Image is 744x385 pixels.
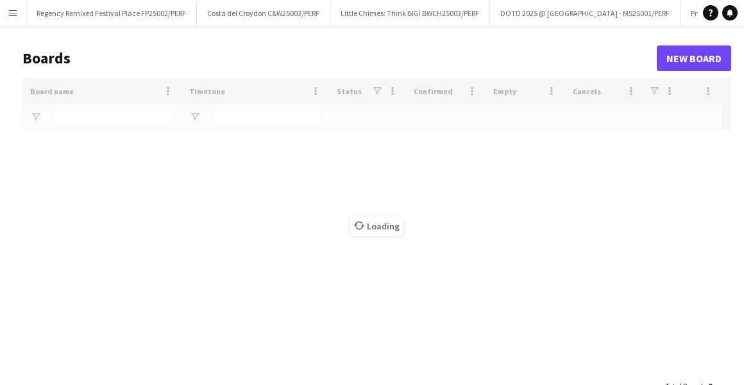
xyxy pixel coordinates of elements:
button: Costa del Croydon C&W25003/PERF [197,1,330,26]
button: Regency Remixed Festival Place FP25002/PERF [26,1,197,26]
button: Little Chimes: Think BIG! BWCH25003/PERF [330,1,490,26]
span: Loading [350,217,403,236]
button: DOTD 2025 @ [GEOGRAPHIC_DATA] - MS25001/PERF [490,1,681,26]
h1: Boards [22,49,657,68]
a: New Board [657,45,731,71]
